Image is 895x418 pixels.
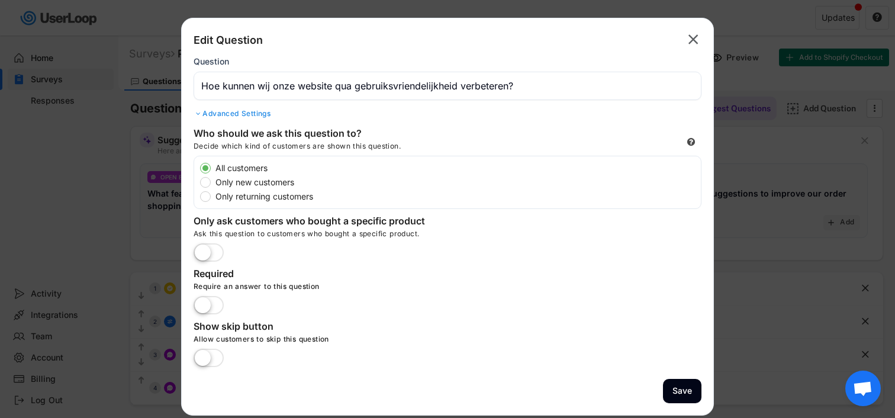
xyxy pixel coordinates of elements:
[194,33,263,47] div: Edit Question
[194,282,549,296] div: Require an answer to this question
[212,178,701,187] label: Only new customers
[194,229,701,243] div: Ask this question to customers who bought a specific product.
[194,142,490,156] div: Decide which kind of customers are shown this question.
[194,56,229,67] div: Question
[212,164,701,172] label: All customers
[194,268,430,282] div: Required
[685,30,701,49] button: 
[194,127,430,142] div: Who should we ask this question to?
[194,215,430,229] div: Only ask customers who bought a specific product
[194,335,549,349] div: Allow customers to skip this question
[194,72,701,100] input: Type your question here...
[194,109,701,118] div: Advanced Settings
[212,192,701,201] label: Only returning customers
[194,320,430,335] div: Show skip button
[688,31,698,48] text: 
[663,379,701,403] button: Save
[845,371,881,406] div: Open chat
